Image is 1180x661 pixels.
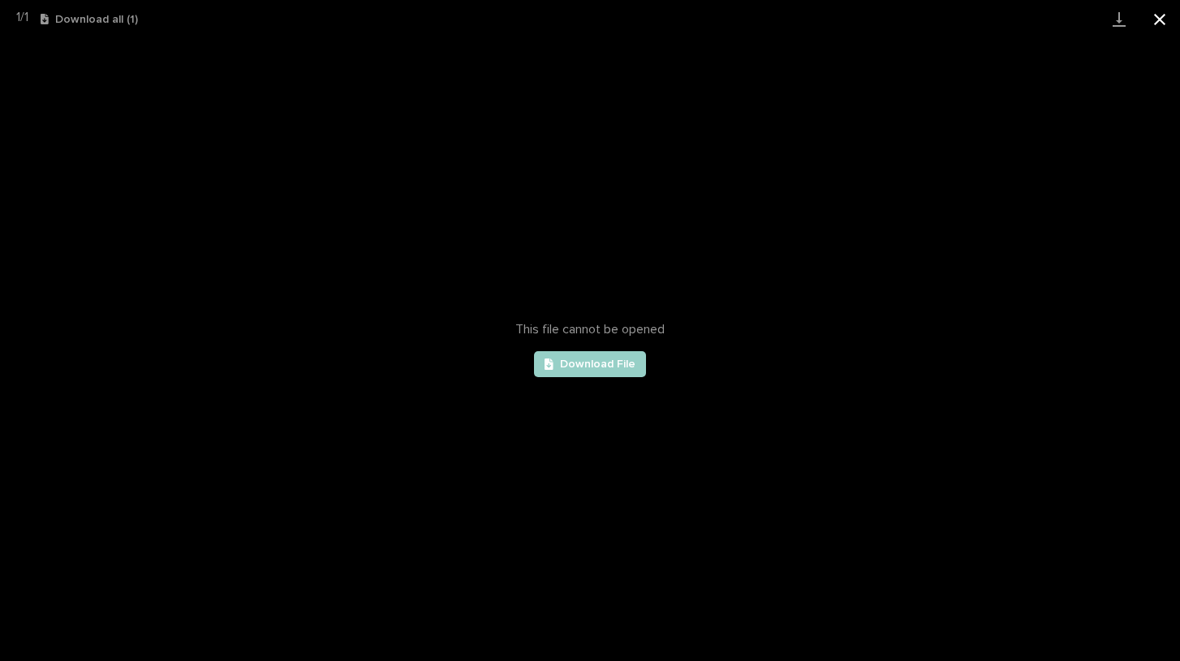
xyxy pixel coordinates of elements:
span: 1 [16,11,20,24]
button: Download all (1) [41,14,138,25]
span: This file cannot be opened [515,322,665,337]
span: 1 [24,11,28,24]
span: Download File [560,358,635,370]
a: Download File [534,351,646,377]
